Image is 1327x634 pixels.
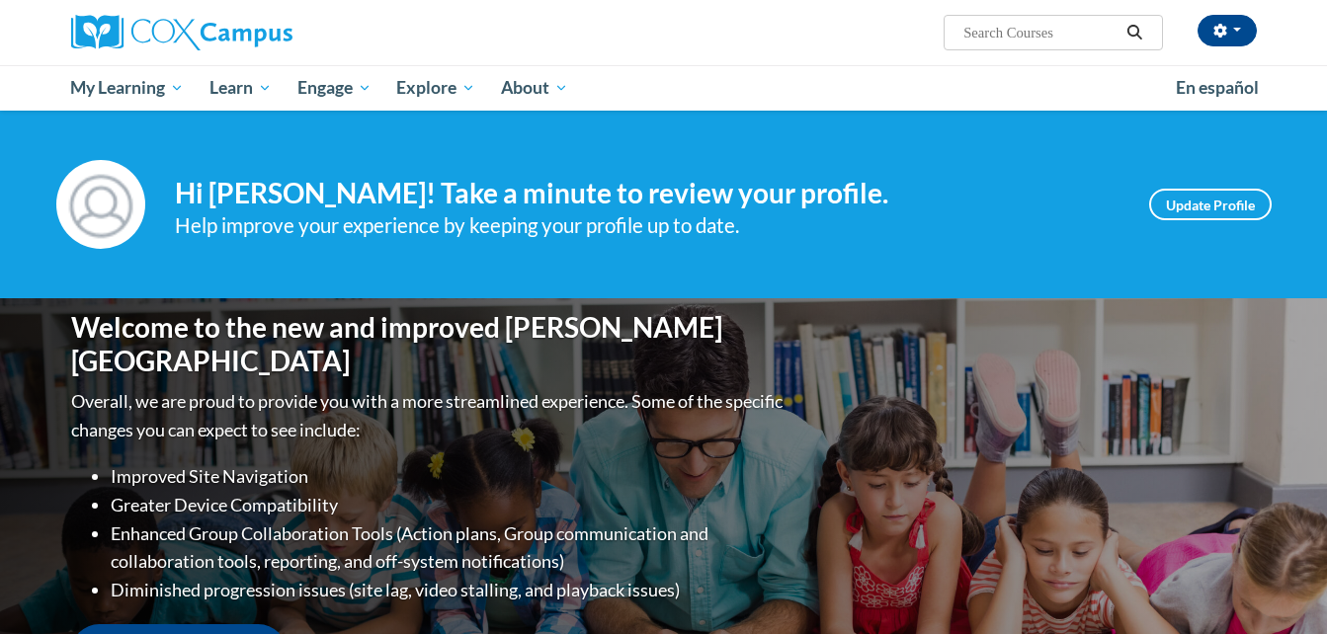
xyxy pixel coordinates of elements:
[111,491,788,519] li: Greater Device Compatibility
[56,160,145,249] img: Profile Image
[1176,77,1259,98] span: En español
[961,21,1120,44] input: Search Courses
[175,177,1120,210] h4: Hi [PERSON_NAME]! Take a minute to review your profile.
[1149,189,1272,220] a: Update Profile
[71,311,788,377] h1: Welcome to the new and improved [PERSON_NAME][GEOGRAPHIC_DATA]
[111,576,788,604] li: Diminished progression issues (site lag, video stalling, and playback issues)
[71,15,292,50] img: Cox Campus
[209,76,272,100] span: Learn
[488,65,581,111] a: About
[1163,67,1272,109] a: En español
[70,76,184,100] span: My Learning
[501,76,568,100] span: About
[41,65,1286,111] div: Main menu
[1248,555,1311,618] iframe: Button to launch messaging window
[175,209,1120,242] div: Help improve your experience by keeping your profile up to date.
[396,76,475,100] span: Explore
[197,65,285,111] a: Learn
[1120,21,1149,44] button: Search
[71,15,447,50] a: Cox Campus
[71,387,788,444] p: Overall, we are proud to provide you with a more streamlined experience. Some of the specific cha...
[1198,15,1257,46] button: Account Settings
[383,65,488,111] a: Explore
[285,65,384,111] a: Engage
[297,76,372,100] span: Engage
[111,519,788,577] li: Enhanced Group Collaboration Tools (Action plans, Group communication and collaboration tools, re...
[58,65,198,111] a: My Learning
[111,462,788,491] li: Improved Site Navigation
